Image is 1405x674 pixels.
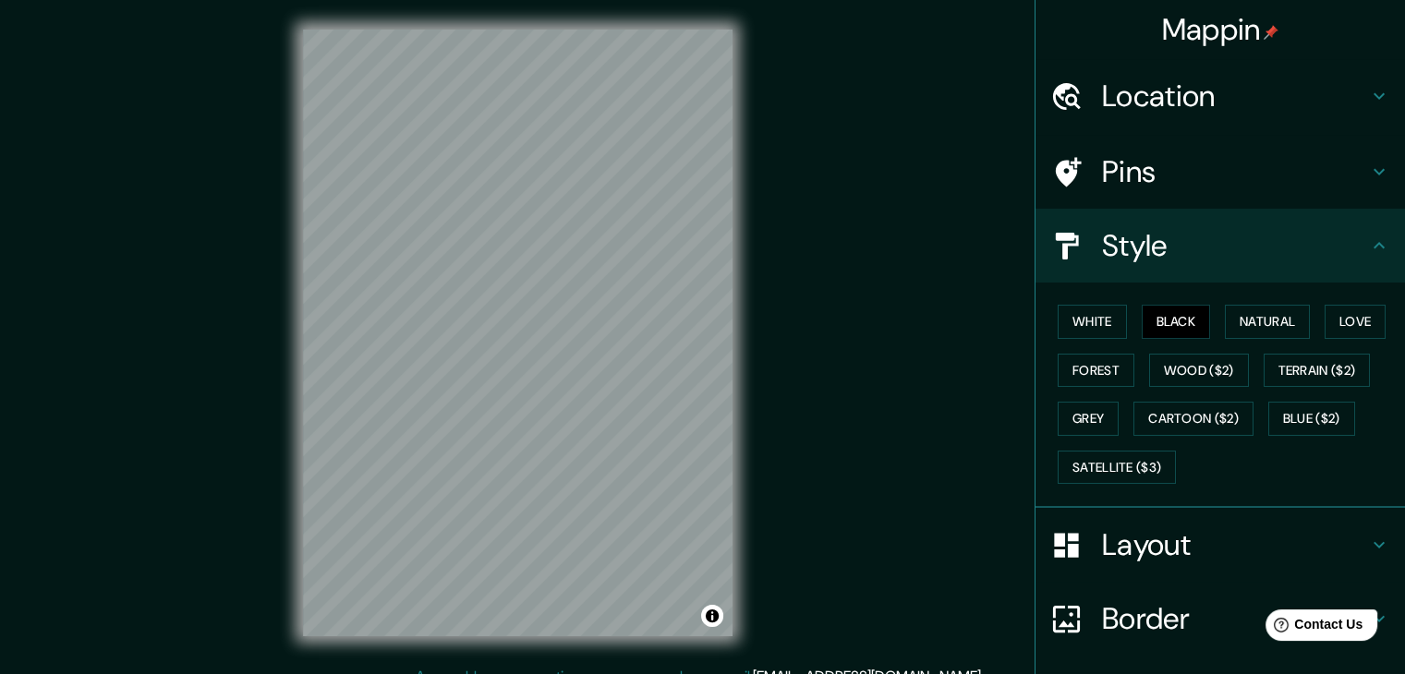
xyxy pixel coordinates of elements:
[1162,11,1279,48] h4: Mappin
[1058,402,1119,436] button: Grey
[1058,354,1134,388] button: Forest
[1058,305,1127,339] button: White
[1241,602,1385,654] iframe: Help widget launcher
[1149,354,1249,388] button: Wood ($2)
[1036,582,1405,656] div: Border
[1102,227,1368,264] h4: Style
[1325,305,1386,339] button: Love
[1264,25,1278,40] img: pin-icon.png
[1102,78,1368,114] h4: Location
[1036,209,1405,283] div: Style
[1036,59,1405,133] div: Location
[1102,526,1368,563] h4: Layout
[1036,508,1405,582] div: Layout
[303,30,733,636] canvas: Map
[1102,600,1368,637] h4: Border
[1102,153,1368,190] h4: Pins
[1133,402,1254,436] button: Cartoon ($2)
[701,605,723,627] button: Toggle attribution
[1225,305,1310,339] button: Natural
[1036,135,1405,209] div: Pins
[1142,305,1211,339] button: Black
[1058,451,1176,485] button: Satellite ($3)
[1268,402,1355,436] button: Blue ($2)
[1264,354,1371,388] button: Terrain ($2)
